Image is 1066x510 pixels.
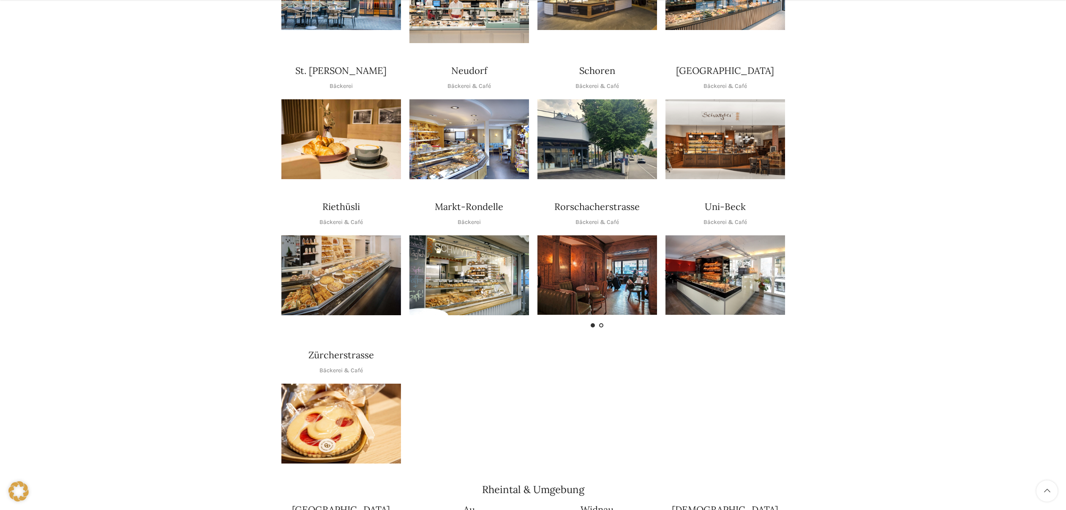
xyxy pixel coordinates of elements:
div: 1 / 1 [281,99,401,179]
h4: Schoren [579,64,615,77]
div: 1 / 1 [409,99,529,179]
h2: Rheintal & Umgebung [281,485,785,495]
img: schwyter-38 [281,384,401,464]
h4: Rorschacherstrasse [554,200,640,213]
h4: Zürcherstrasse [308,349,374,362]
h4: Neudorf [451,64,487,77]
div: 1 / 1 [281,384,401,464]
a: Scroll to top button [1036,480,1058,502]
p: Bäckerei & Café [447,82,491,91]
p: Bäckerei [330,82,353,91]
p: Bäckerei [458,218,481,227]
div: 1 / 1 [281,235,401,315]
li: Go to slide 2 [599,323,603,327]
img: Schwyter-1800x900 [665,99,785,179]
img: Neudorf_1 [409,99,529,179]
div: 1 / 1 [409,235,529,315]
img: schwyter-23 [281,99,401,179]
p: Bäckerei & Café [319,366,363,375]
div: 1 / 1 [665,235,785,315]
h4: St. [PERSON_NAME] [295,64,387,77]
img: Rondelle_1 [409,235,529,315]
div: 1 / 2 [537,235,657,315]
p: Bäckerei & Café [703,218,747,227]
div: Previous slide [516,265,537,286]
div: 1 / 1 [665,99,785,179]
div: 1 / 1 [537,99,657,179]
img: rechts_09-1 [665,235,785,315]
div: Next slide [657,265,678,286]
h4: Riethüsli [322,200,360,213]
img: Rorschacherstrasse [537,235,657,315]
li: Go to slide 1 [591,323,595,327]
h4: Uni-Beck [705,200,746,213]
p: Bäckerei & Café [575,218,619,227]
h4: Markt-Rondelle [435,200,503,213]
img: Riethüsli-2 [281,235,401,315]
img: 0842cc03-b884-43c1-a0c9-0889ef9087d6 copy [537,99,657,179]
p: Bäckerei & Café [575,82,619,91]
p: Bäckerei & Café [319,218,363,227]
h4: [GEOGRAPHIC_DATA] [676,64,774,77]
p: Bäckerei & Café [703,82,747,91]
